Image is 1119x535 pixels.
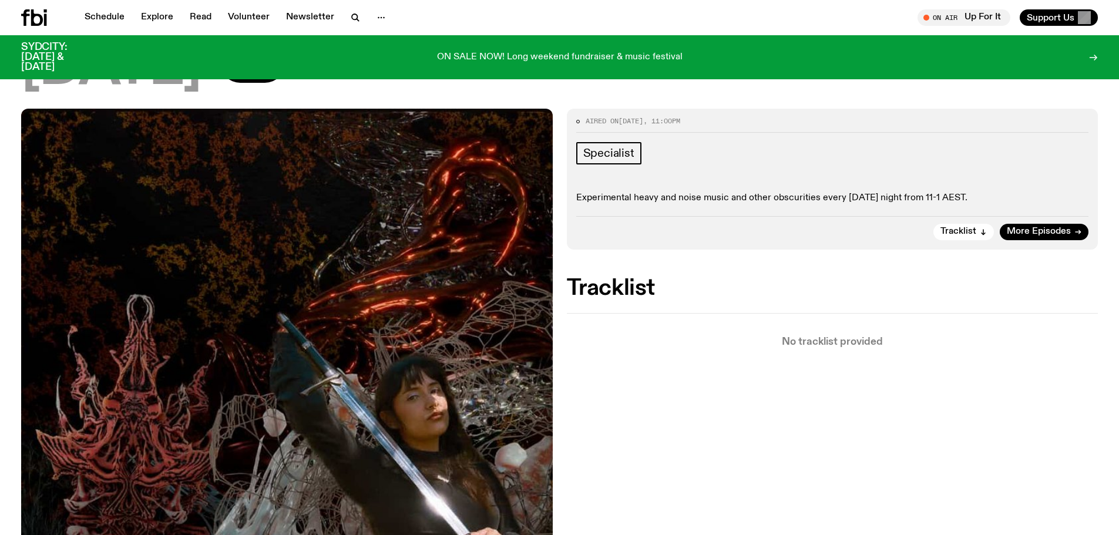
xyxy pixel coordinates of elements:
p: Experimental heavy and noise music and other obscurities every [DATE] night from 11-1 AEST. [576,193,1089,204]
span: Tracklist [940,227,976,236]
button: Tracklist [933,224,994,240]
button: Support Us [1020,9,1098,26]
h3: SYDCITY: [DATE] & [DATE] [21,42,96,72]
a: More Episodes [1000,224,1088,240]
span: [DATE] [619,116,643,126]
span: [DATE] [21,42,201,95]
a: Schedule [78,9,132,26]
span: Specialist [583,147,634,160]
button: On AirUp For It [918,9,1010,26]
span: , 11:00pm [643,116,680,126]
p: ON SALE NOW! Long weekend fundraiser & music festival [437,52,683,63]
a: Explore [134,9,180,26]
a: Newsletter [279,9,341,26]
a: Read [183,9,219,26]
span: Aired on [586,116,619,126]
p: No tracklist provided [567,337,1098,347]
h2: Tracklist [567,278,1098,299]
a: Volunteer [221,9,277,26]
span: Support Us [1027,12,1074,23]
a: Specialist [576,142,641,164]
span: More Episodes [1007,227,1071,236]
